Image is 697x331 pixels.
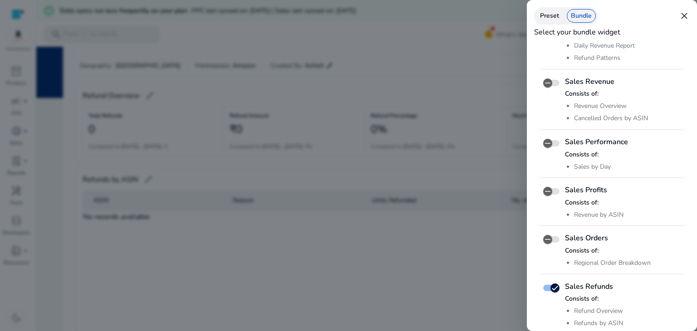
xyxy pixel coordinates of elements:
[565,150,611,159] span: Consists of:
[574,258,651,268] li: Regional Order Breakdown
[574,54,635,63] li: Refund Patterns
[565,76,614,87] p: Sales Revenue
[565,89,648,98] span: Consists of:
[565,136,628,147] p: Sales Performance
[565,281,613,292] p: Sales Refunds
[534,28,620,37] h4: Select your bundle widget
[565,246,651,255] span: Consists of:
[565,185,607,195] p: Sales Profits
[679,10,690,21] span: close
[567,9,596,23] div: Bundle
[574,307,623,316] li: Refund Overview
[565,233,608,243] p: Sales Orders
[574,162,611,171] li: Sales by Day
[574,102,648,111] li: Revenue Overview
[574,210,623,219] li: Revenue by ASIN
[574,319,623,328] li: Refunds by ASIN
[536,9,563,23] div: Preset
[574,41,635,50] li: Daily Revenue Report
[574,114,648,123] li: Cancelled Orders by ASIN
[565,294,623,303] span: Consists of:
[565,198,623,207] span: Consists of:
